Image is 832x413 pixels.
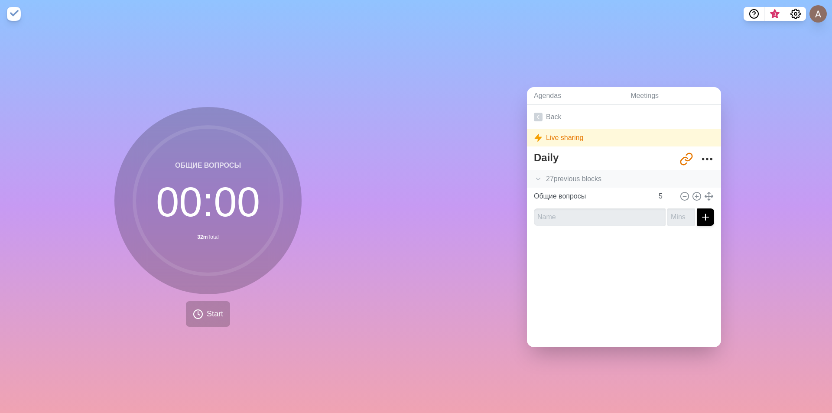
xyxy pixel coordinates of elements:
button: What’s new [764,7,785,21]
input: Mins [667,208,695,226]
button: Settings [785,7,806,21]
span: 3 [771,11,778,18]
a: Back [527,105,721,129]
button: Start [186,301,230,327]
button: More [699,150,716,168]
input: Name [530,188,653,205]
img: timeblocks logo [7,7,21,21]
a: Meetings [624,87,721,105]
button: Share link [678,150,695,168]
span: Start [207,308,223,320]
input: Mins [655,188,676,205]
input: Name [534,208,666,226]
button: Help [744,7,764,21]
a: Agendas [527,87,624,105]
div: 27 previous block [527,170,721,188]
div: Live sharing [527,129,721,146]
span: s [598,174,601,184]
